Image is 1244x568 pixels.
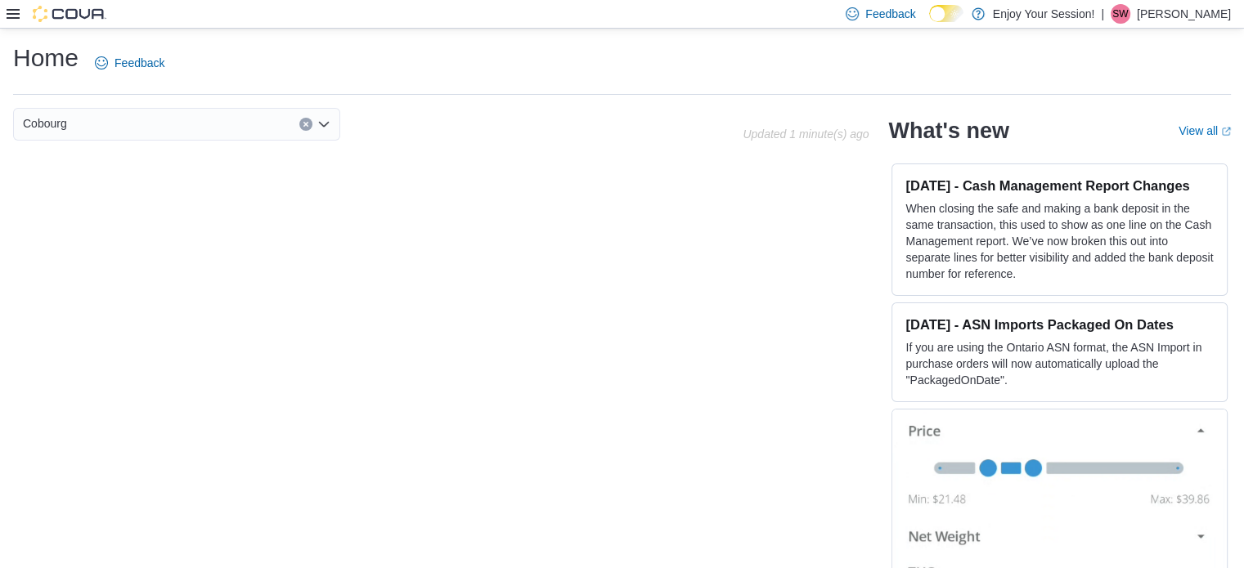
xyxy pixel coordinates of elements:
[743,127,869,141] p: Updated 1 minute(s) ago
[905,200,1214,282] p: When closing the safe and making a bank deposit in the same transaction, this used to show as one...
[1112,4,1128,24] span: SW
[23,114,67,133] span: Cobourg
[1179,124,1231,137] a: View allExternal link
[929,5,963,22] input: Dark Mode
[905,316,1214,333] h3: [DATE] - ASN Imports Packaged On Dates
[13,42,79,74] h1: Home
[88,47,171,79] a: Feedback
[1137,4,1231,24] p: [PERSON_NAME]
[905,339,1214,388] p: If you are using the Ontario ASN format, the ASN Import in purchase orders will now automatically...
[888,118,1008,144] h2: What's new
[905,177,1214,194] h3: [DATE] - Cash Management Report Changes
[115,55,164,71] span: Feedback
[33,6,106,22] img: Cova
[993,4,1095,24] p: Enjoy Your Session!
[1221,127,1231,136] svg: External link
[317,118,330,131] button: Open list of options
[1111,4,1130,24] div: Sarah Wilson
[1101,4,1104,24] p: |
[865,6,915,22] span: Feedback
[299,118,312,131] button: Clear input
[929,22,930,23] span: Dark Mode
